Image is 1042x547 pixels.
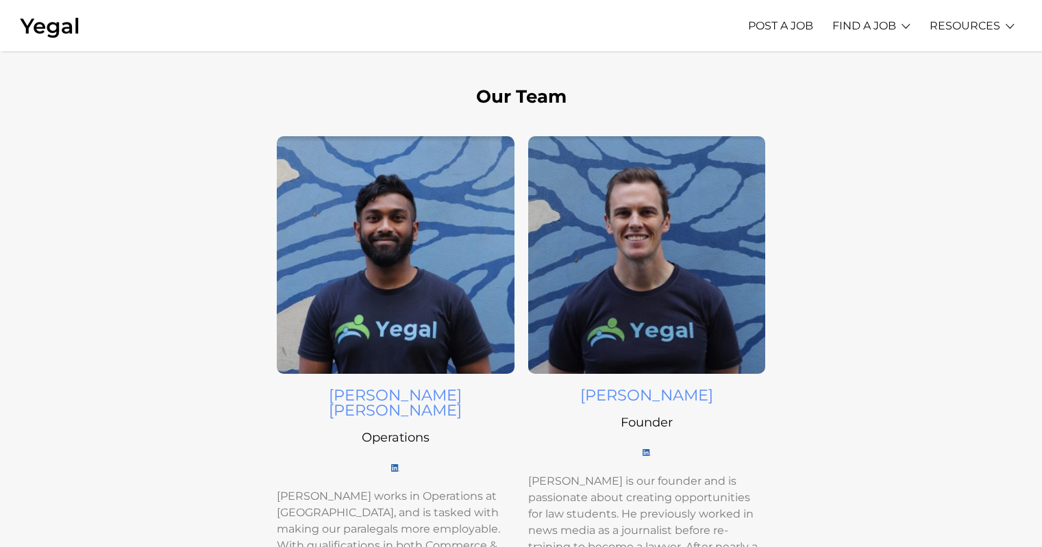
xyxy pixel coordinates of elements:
img: Michael Profile [528,136,766,374]
a: POST A JOB [748,7,813,44]
a: FIND A JOB [832,7,896,44]
h4: [PERSON_NAME] [528,387,766,403]
img: Swaroop profile [277,136,514,374]
h4: [PERSON_NAME] [PERSON_NAME] [277,387,514,418]
img: LI-In-Bug [643,449,651,456]
img: LI-In-Bug [391,464,399,471]
a: RESOURCES [930,7,1000,44]
h5: Operations [277,431,514,444]
h2: Our Team [145,88,898,105]
h5: Founder [528,416,766,429]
